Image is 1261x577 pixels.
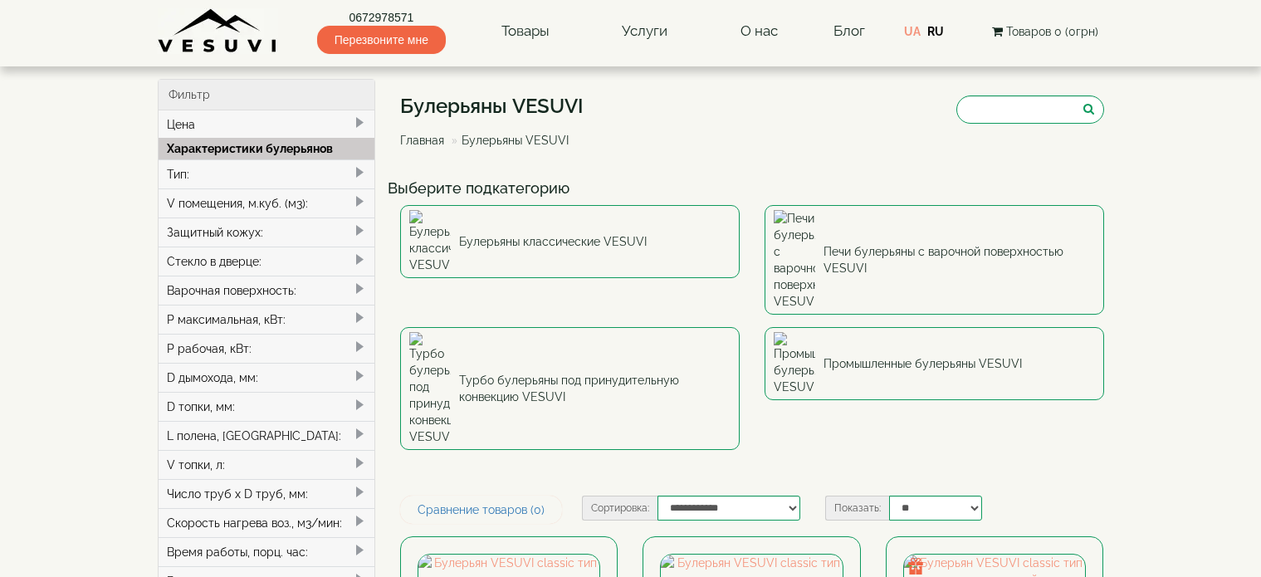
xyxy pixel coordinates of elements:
a: Печи булерьяны с варочной поверхностью VESUVI Печи булерьяны с варочной поверхностью VESUVI [765,205,1104,315]
div: Фильтр [159,80,375,110]
span: Перезвоните мне [317,26,446,54]
img: Булерьяны классические VESUVI [409,210,451,273]
div: Цена [159,110,375,139]
div: V помещения, м.куб. (м3): [159,188,375,218]
h4: Выберите подкатегорию [388,180,1117,197]
img: gift [907,558,924,575]
li: Булерьяны VESUVI [447,132,569,149]
label: Сортировка: [582,496,657,521]
img: Печи булерьяны с варочной поверхностью VESUVI [774,210,815,310]
h1: Булерьяны VESUVI [400,95,584,117]
a: UA [904,25,921,38]
span: Товаров 0 (0грн) [1006,25,1098,38]
img: Завод VESUVI [158,8,278,54]
div: Характеристики булерьянов [159,138,375,159]
a: О нас [724,12,794,51]
img: Промышленные булерьяны VESUVI [774,332,815,395]
label: Показать: [825,496,889,521]
div: Тип: [159,159,375,188]
div: P рабочая, кВт: [159,334,375,363]
div: Скорость нагрева воз., м3/мин: [159,508,375,537]
div: Варочная поверхность: [159,276,375,305]
div: V топки, л: [159,450,375,479]
a: Турбо булерьяны под принудительную конвекцию VESUVI Турбо булерьяны под принудительную конвекцию ... [400,327,740,450]
a: RU [927,25,944,38]
div: D топки, мм: [159,392,375,421]
div: Стекло в дверце: [159,247,375,276]
a: Промышленные булерьяны VESUVI Промышленные булерьяны VESUVI [765,327,1104,400]
button: Товаров 0 (0грн) [987,22,1103,41]
div: Время работы, порц. час: [159,537,375,566]
a: Главная [400,134,444,147]
a: 0672978571 [317,9,446,26]
a: Услуги [605,12,684,51]
div: P максимальная, кВт: [159,305,375,334]
a: Сравнение товаров (0) [400,496,562,524]
img: Турбо булерьяны под принудительную конвекцию VESUVI [409,332,451,445]
a: Блог [833,22,865,39]
div: L полена, [GEOGRAPHIC_DATA]: [159,421,375,450]
a: Булерьяны классические VESUVI Булерьяны классические VESUVI [400,205,740,278]
div: D дымохода, мм: [159,363,375,392]
div: Число труб x D труб, мм: [159,479,375,508]
div: Защитный кожух: [159,218,375,247]
a: Товары [485,12,566,51]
